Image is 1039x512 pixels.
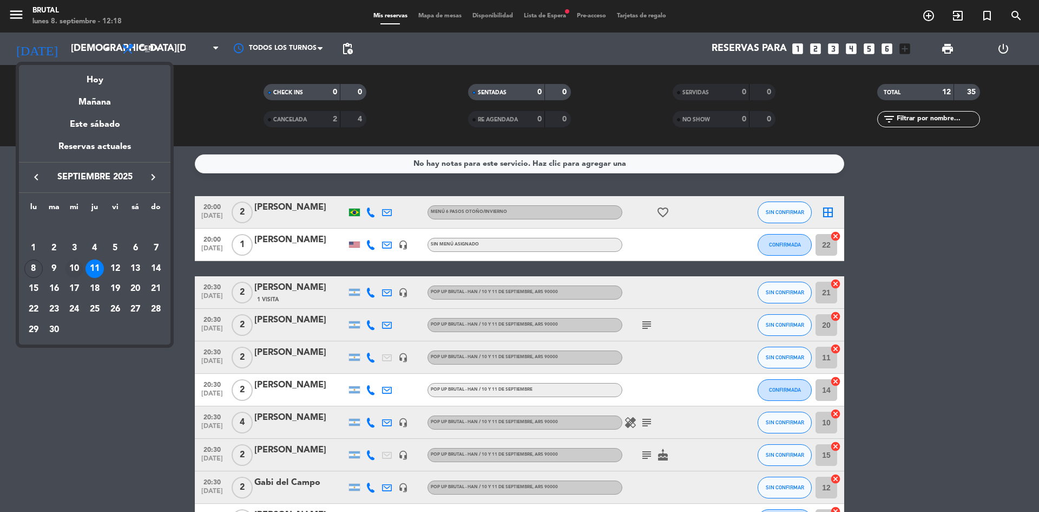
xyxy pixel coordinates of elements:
div: 27 [126,300,144,319]
td: 25 de septiembre de 2025 [84,299,105,320]
div: 20 [126,280,144,298]
th: sábado [126,201,146,218]
div: 30 [45,321,63,339]
div: 24 [65,300,83,319]
div: 9 [45,260,63,278]
td: 3 de septiembre de 2025 [64,238,84,258]
div: 3 [65,239,83,257]
div: 22 [24,300,43,319]
td: 6 de septiembre de 2025 [126,238,146,258]
div: 5 [106,239,124,257]
div: 28 [147,300,165,319]
div: 6 [126,239,144,257]
td: 29 de septiembre de 2025 [23,320,44,340]
td: 15 de septiembre de 2025 [23,278,44,299]
td: 14 de septiembre de 2025 [146,258,166,279]
td: 20 de septiembre de 2025 [126,278,146,299]
td: 26 de septiembre de 2025 [105,299,126,320]
div: 19 [106,280,124,298]
div: 10 [65,260,83,278]
td: 18 de septiembre de 2025 [84,278,105,299]
td: 2 de septiembre de 2025 [44,238,64,258]
td: 9 de septiembre de 2025 [44,258,64,279]
td: 12 de septiembre de 2025 [105,258,126,279]
div: 2 [45,239,63,257]
div: 8 [24,260,43,278]
td: 19 de septiembre de 2025 [105,278,126,299]
th: jueves [84,201,105,218]
div: 15 [24,280,43,298]
div: 26 [106,300,124,319]
div: 29 [24,321,43,339]
td: 11 de septiembre de 2025 [84,258,105,279]
div: Hoy [19,65,170,87]
td: 17 de septiembre de 2025 [64,278,84,299]
td: 24 de septiembre de 2025 [64,299,84,320]
th: martes [44,201,64,218]
td: 4 de septiembre de 2025 [84,238,105,258]
th: domingo [146,201,166,218]
div: 14 [147,260,165,278]
td: 27 de septiembre de 2025 [126,299,146,320]
td: 7 de septiembre de 2025 [146,238,166,258]
td: 8 de septiembre de 2025 [23,258,44,279]
div: 17 [65,280,83,298]
td: 1 de septiembre de 2025 [23,238,44,258]
div: Este sábado [19,109,170,140]
div: 21 [147,280,165,298]
td: 22 de septiembre de 2025 [23,299,44,320]
td: 10 de septiembre de 2025 [64,258,84,279]
div: 23 [45,300,63,319]
td: 13 de septiembre de 2025 [126,258,146,279]
button: keyboard_arrow_right [143,170,163,184]
td: 23 de septiembre de 2025 [44,299,64,320]
div: 7 [147,239,165,257]
th: viernes [105,201,126,218]
div: 11 [86,260,104,278]
div: 16 [45,280,63,298]
td: 16 de septiembre de 2025 [44,278,64,299]
th: miércoles [64,201,84,218]
th: lunes [23,201,44,218]
td: 21 de septiembre de 2025 [146,278,166,299]
div: 1 [24,239,43,257]
div: 12 [106,260,124,278]
div: 18 [86,280,104,298]
div: 4 [86,239,104,257]
span: septiembre 2025 [46,170,143,184]
td: 30 de septiembre de 2025 [44,320,64,340]
td: 5 de septiembre de 2025 [105,238,126,258]
td: SEP. [23,217,166,238]
i: keyboard_arrow_right [147,171,160,184]
i: keyboard_arrow_left [30,171,43,184]
button: keyboard_arrow_left [27,170,46,184]
div: Mañana [19,87,170,109]
td: 28 de septiembre de 2025 [146,299,166,320]
div: 25 [86,300,104,319]
div: Reservas actuales [19,140,170,162]
div: 13 [126,260,144,278]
